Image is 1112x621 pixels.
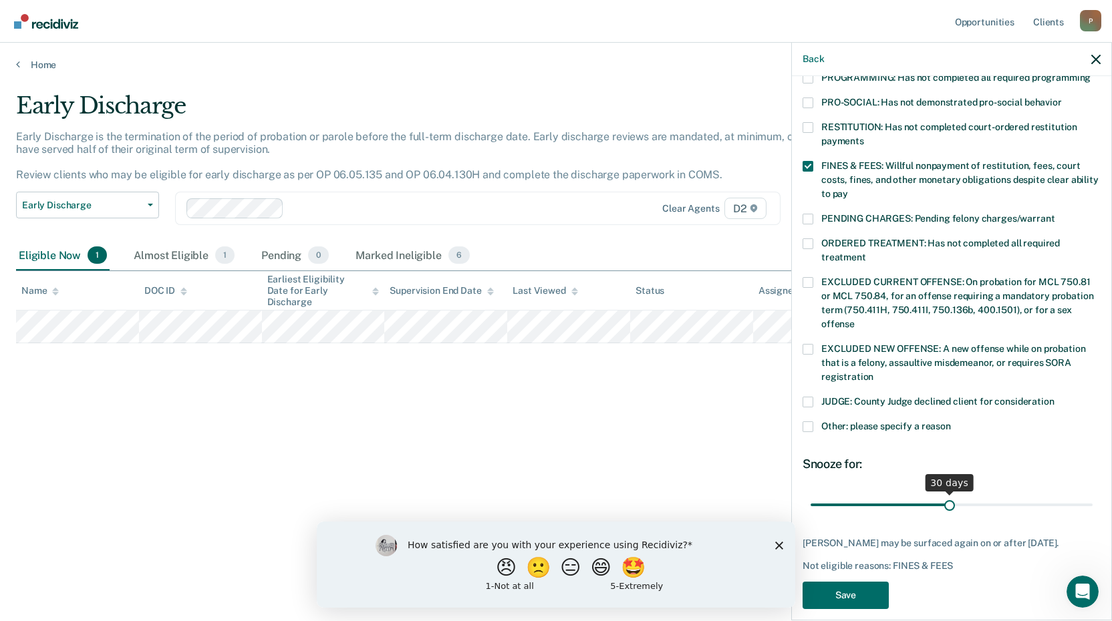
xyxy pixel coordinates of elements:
[636,285,664,296] div: Status
[803,53,824,65] button: Back
[662,203,719,214] div: Clear agents
[803,582,889,609] button: Save
[16,241,110,270] div: Eligible Now
[390,285,493,296] div: Supervision End Date
[821,343,1085,382] span: EXCLUDED NEW OFFENSE: A new offense while on probation that is a felony, assaultive misdemeanor, ...
[821,396,1055,407] span: JUDGE: County Judge declined client for consideration
[131,241,237,270] div: Almost Eligible
[821,122,1077,146] span: RESTITUTION: Has not completed court-ordered restitution payments
[1080,10,1101,31] button: Profile dropdown button
[821,160,1099,199] span: FINES & FEES: Willful nonpayment of restitution, fees, court costs, fines, and other monetary obl...
[267,274,380,307] div: Earliest Eligibility Date for Early Discharge
[821,97,1062,108] span: PRO-SOCIAL: Has not demonstrated pro-social behavior
[821,238,1060,262] span: ORDERED TREATMENT: Has not completed all required treatment
[215,246,235,264] span: 1
[821,213,1055,224] span: PENDING CHARGES: Pending felony charges/warrant
[16,130,846,182] p: Early Discharge is the termination of the period of probation or parole before the full-term disc...
[821,276,1093,329] span: EXCLUDED CURRENT OFFENSE: On probation for MCL 750.81 or MCL 750.84, for an offense requiring a m...
[821,421,951,431] span: Other: please specify a reason
[724,198,767,219] span: D2
[803,560,1101,572] div: Not eligible reasons: FINES & FEES
[758,285,821,296] div: Assigned to
[16,92,850,130] div: Early Discharge
[513,285,577,296] div: Last Viewed
[22,200,142,211] span: Early Discharge
[448,246,470,264] span: 6
[925,474,974,491] div: 30 days
[1080,10,1101,31] div: P
[14,14,78,29] img: Recidiviz
[821,72,1091,83] span: PROGRAMMING: Has not completed all required programming
[353,241,472,270] div: Marked Ineligible
[803,457,1101,471] div: Snooze for:
[144,285,187,296] div: DOC ID
[317,522,795,608] iframe: Survey by Kim from Recidiviz
[21,285,59,296] div: Name
[88,246,107,264] span: 1
[259,241,331,270] div: Pending
[16,59,1096,71] a: Home
[1067,576,1099,608] iframe: Intercom live chat
[308,246,329,264] span: 0
[803,538,1101,549] div: [PERSON_NAME] may be surfaced again on or after [DATE].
